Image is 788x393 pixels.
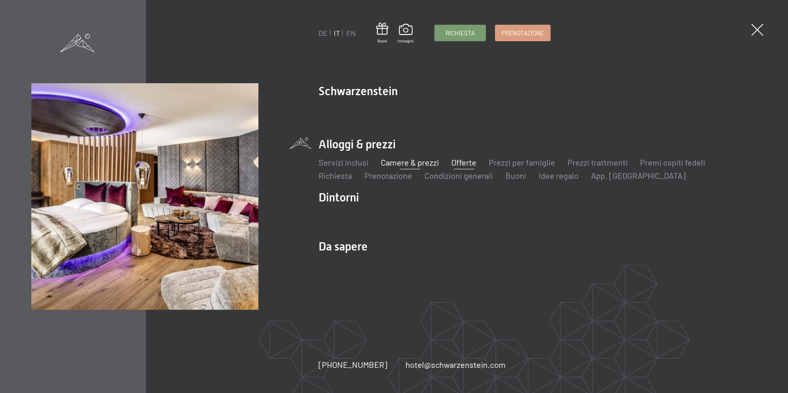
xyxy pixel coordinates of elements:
[451,157,476,167] a: Offerte
[539,171,579,180] a: Idee regalo
[381,157,439,167] a: Camere & prezzi
[502,29,544,37] span: Prenotazione
[424,171,493,180] a: Condizioni generali
[319,171,352,180] a: Richiesta
[334,28,340,37] a: IT
[346,28,356,37] a: EN
[376,38,388,44] span: Buoni
[495,25,550,41] a: Prenotazione
[505,171,526,180] a: Buoni
[591,171,686,180] a: App. [GEOGRAPHIC_DATA]
[406,359,506,370] a: hotel@schwarzenstein.com
[640,157,705,167] a: Premi ospiti fedeli
[319,28,328,37] a: DE
[446,29,475,37] span: Richiesta
[489,157,555,167] a: Prezzi per famiglie
[435,25,485,41] a: Richiesta
[397,38,414,44] span: Immagini
[397,24,414,44] a: Immagini
[319,157,368,167] a: Servizi inclusi
[568,157,628,167] a: Prezzi trattmenti
[319,359,387,370] a: [PHONE_NUMBER]
[364,171,412,180] a: Prenotazione
[319,360,387,370] span: [PHONE_NUMBER]
[376,23,388,44] a: Buoni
